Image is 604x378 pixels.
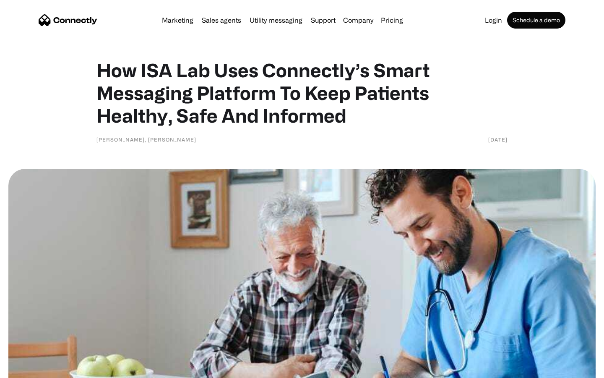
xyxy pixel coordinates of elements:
[159,17,197,24] a: Marketing
[198,17,245,24] a: Sales agents
[343,14,373,26] div: Company
[96,59,508,127] h1: How ISA Lab Uses Connectly’s Smart Messaging Platform To Keep Patients Healthy, Safe And Informed
[377,17,406,24] a: Pricing
[246,17,306,24] a: Utility messaging
[307,17,339,24] a: Support
[482,17,505,24] a: Login
[507,12,565,29] a: Schedule a demo
[488,135,508,144] div: [DATE]
[17,363,50,375] ul: Language list
[8,363,50,375] aside: Language selected: English
[96,135,196,144] div: [PERSON_NAME], [PERSON_NAME]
